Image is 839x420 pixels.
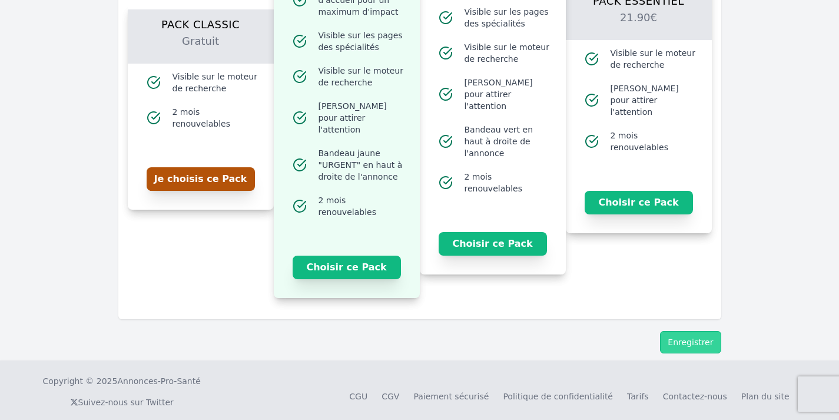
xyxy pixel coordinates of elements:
button: Choisir ce Pack [585,191,693,214]
span: 2 mois renouvelables [611,130,698,153]
span: Visible sur le moteur de recherche [611,47,698,71]
a: Suivez-nous sur Twitter [70,398,174,407]
span: [PERSON_NAME] pour attirer l'attention [319,100,406,135]
span: 2 mois renouvelables [319,194,406,218]
a: Paiement sécurisé [413,392,489,401]
a: CGU [349,392,367,401]
span: Visible sur les pages des spécialités [319,29,406,53]
span: Visible sur le moteur de recherche [173,71,260,94]
span: Bandeau vert en haut à droite de l'annonce [465,124,552,159]
button: Choisir ce Pack [293,256,401,279]
span: Visible sur le moteur de recherche [465,41,552,65]
span: [PERSON_NAME] pour attirer l'attention [465,77,552,112]
span: [PERSON_NAME] pour attirer l'attention [611,82,698,118]
button: Je choisis ce Pack [147,167,255,191]
h1: Pack Classic [142,9,260,33]
span: 2 mois renouvelables [173,106,260,130]
span: 2 mois renouvelables [465,171,552,194]
span: Visible sur le moteur de recherche [319,65,406,88]
a: Politique de confidentialité [503,392,613,401]
a: Tarifs [627,392,649,401]
a: Contactez-nous [663,392,727,401]
a: Annonces-Pro-Santé [117,375,200,387]
span: Visible sur les pages des spécialités [465,6,552,29]
a: Plan du site [741,392,790,401]
button: Choisir ce Pack [439,232,547,256]
button: Enregistrer [660,331,721,353]
a: CGV [382,392,399,401]
span: Bandeau jaune "URGENT" en haut à droite de l'annonce [319,147,406,183]
h2: Gratuit [142,33,260,64]
div: Copyright © 2025 [43,375,201,387]
h2: 21.90€ [580,9,698,40]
